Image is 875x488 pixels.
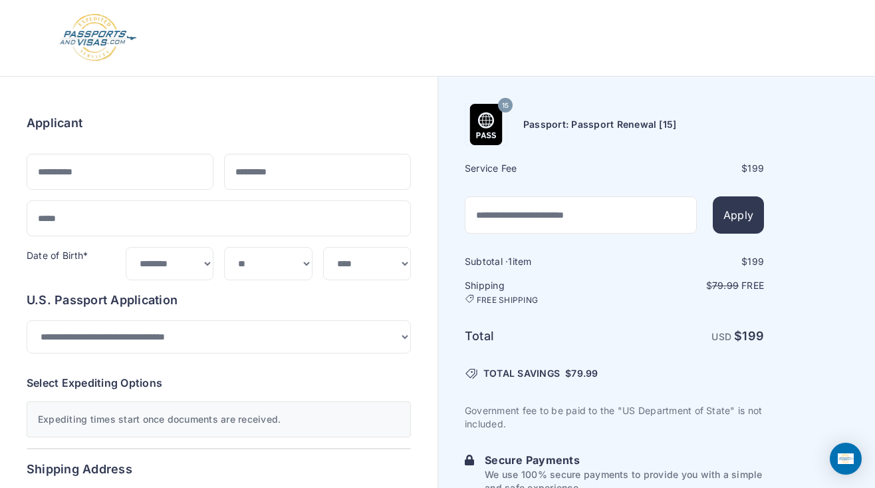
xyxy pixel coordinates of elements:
[508,256,512,267] span: 1
[747,162,764,174] span: 199
[742,329,764,343] span: 199
[27,401,411,437] div: Expediting times start once documents are received.
[741,280,764,291] span: Free
[711,331,731,342] span: USD
[27,375,411,391] h6: Select Expediting Options
[465,104,507,145] img: Product Name
[734,329,764,343] strong: $
[59,13,138,63] img: Logo
[712,280,739,291] span: 79.99
[616,162,764,175] div: $
[713,196,764,234] button: Apply
[747,256,764,267] span: 199
[27,291,411,310] h6: U.S. Passport Application
[27,460,411,479] h6: Shipping Address
[502,97,509,115] span: 15
[830,443,862,475] div: Open Intercom Messenger
[485,452,764,468] h6: Secure Payments
[465,279,613,306] h6: Shipping
[477,295,538,306] span: FREE SHIPPING
[565,367,598,380] span: $
[616,279,764,292] p: $
[523,118,676,131] h6: Passport: Passport Renewal [15]
[465,327,613,346] h6: Total
[571,367,598,379] span: 79.99
[27,250,88,261] label: Date of Birth*
[483,367,560,380] span: TOTAL SAVINGS
[465,162,613,175] h6: Service Fee
[27,114,82,132] h6: Applicant
[616,255,764,268] div: $
[465,255,613,268] h6: Subtotal · item
[465,404,764,431] p: Government fee to be paid to the "US Department of State" is not included.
